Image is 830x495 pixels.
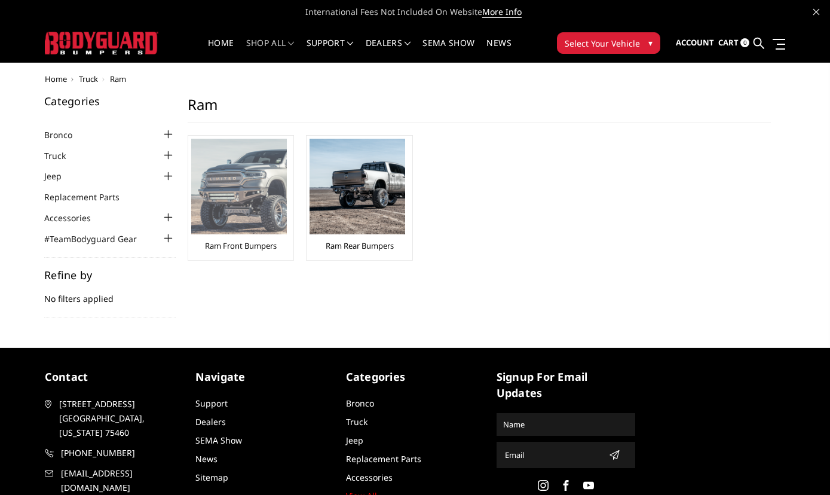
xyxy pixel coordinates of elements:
a: [EMAIL_ADDRESS][DOMAIN_NAME] [45,466,183,495]
div: No filters applied [44,270,176,317]
a: Jeep [346,435,363,446]
a: Bronco [346,398,374,409]
h5: Refine by [44,270,176,280]
span: [PHONE_NUMBER] [61,446,183,460]
h5: Categories [44,96,176,106]
a: News [486,39,511,62]
span: ▾ [648,36,653,49]
h5: Categories [346,369,485,385]
a: Support [307,39,354,62]
h1: Ram [188,96,771,123]
a: Replacement Parts [44,191,134,203]
a: More Info [482,6,522,18]
button: Select Your Vehicle [557,32,660,54]
a: shop all [246,39,295,62]
span: Account [676,37,714,48]
a: Home [208,39,234,62]
a: Cart 0 [718,27,749,59]
span: [EMAIL_ADDRESS][DOMAIN_NAME] [61,466,183,495]
a: Account [676,27,714,59]
a: Bronco [44,129,87,141]
img: BODYGUARD BUMPERS [45,32,158,54]
a: Accessories [346,472,393,483]
a: Home [45,74,67,84]
a: [PHONE_NUMBER] [45,446,183,460]
a: SEMA Show [422,39,474,62]
a: News [195,453,218,465]
a: Ram Front Bumpers [205,240,277,251]
h5: Navigate [195,369,334,385]
a: Accessories [44,212,106,224]
span: Ram [110,74,126,84]
span: 0 [740,38,749,47]
a: Dealers [195,416,226,427]
a: Jeep [44,170,76,182]
h5: contact [45,369,183,385]
a: Support [195,398,228,409]
a: Sitemap [195,472,228,483]
a: Dealers [366,39,411,62]
a: Replacement Parts [346,453,421,465]
input: Name [498,415,633,434]
a: #TeamBodyguard Gear [44,233,152,245]
span: [STREET_ADDRESS] [GEOGRAPHIC_DATA], [US_STATE] 75460 [59,397,181,440]
span: Cart [718,37,739,48]
a: Truck [346,416,367,427]
a: Truck [44,149,81,162]
a: SEMA Show [195,435,242,446]
input: Email [500,445,604,465]
a: Ram Rear Bumpers [326,240,394,251]
span: Select Your Vehicle [565,37,640,50]
a: Truck [79,74,98,84]
h5: signup for email updates [497,369,635,401]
